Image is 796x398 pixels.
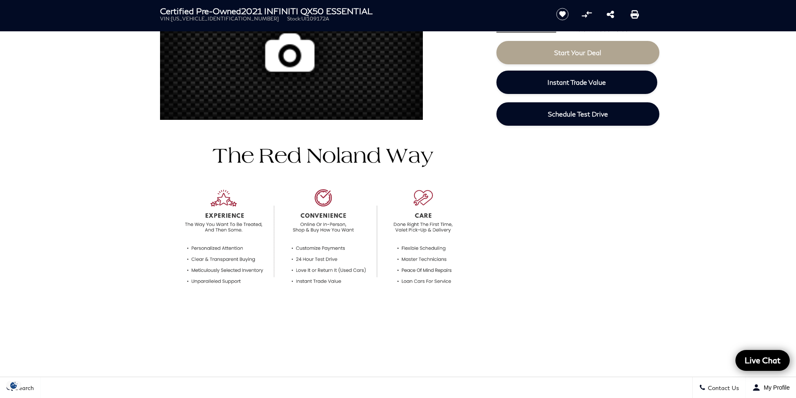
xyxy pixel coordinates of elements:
[548,110,608,118] span: Schedule Test Drive
[735,350,790,371] a: Live Chat
[496,41,659,64] a: Start Your Deal
[4,381,23,390] img: Opt-Out Icon
[4,381,23,390] section: Click to Open Cookie Consent Modal
[746,377,796,398] button: Open user profile menu
[740,355,785,365] span: Live Chat
[171,15,279,22] span: [US_VEHICLE_IDENTIFICATION_NUMBER]
[760,384,790,391] span: My Profile
[607,9,614,19] a: Share this Certified Pre-Owned 2021 INFINITI QX50 ESSENTIAL
[580,8,593,20] button: Compare Vehicle
[13,384,34,391] span: Search
[160,15,171,22] span: VIN:
[287,15,301,22] span: Stock:
[553,8,572,21] button: Save vehicle
[496,71,657,94] a: Instant Trade Value
[554,48,601,56] span: Start Your Deal
[631,9,639,19] a: Print this Certified Pre-Owned 2021 INFINITI QX50 ESSENTIAL
[496,102,659,126] a: Schedule Test Drive
[301,15,329,22] span: UI109172A
[160,6,241,16] strong: Certified Pre-Owned
[160,6,542,15] h1: 2021 INFINITI QX50 ESSENTIAL
[706,384,739,391] span: Contact Us
[547,78,606,86] span: Instant Trade Value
